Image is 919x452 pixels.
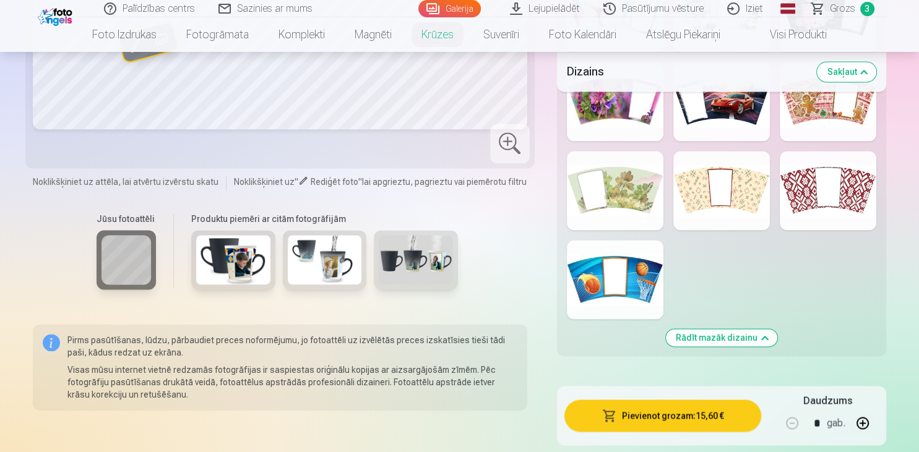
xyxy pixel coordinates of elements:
p: Pirms pasūtīšanas, lūdzu, pārbaudiet preces noformējumu, jo fotoattēli uz izvēlētās preces izskat... [67,334,517,359]
h5: Daudzums [803,393,852,408]
a: Foto izdrukas [77,17,171,52]
span: Noklikšķiniet uz attēla, lai atvērtu izvērstu skatu [33,176,218,188]
h5: Dizains [567,63,808,80]
span: Noklikšķiniet uz [234,177,295,187]
button: Sakļaut [817,62,876,82]
a: Magnēti [340,17,407,52]
a: Suvenīri [468,17,534,52]
img: /fa1 [38,5,76,26]
a: Atslēgu piekariņi [631,17,735,52]
div: gab. [827,408,845,438]
button: Pievienot grozam:15,60 € [564,399,762,432]
a: Krūzes [407,17,468,52]
span: lai apgrieztu, pagrieztu vai piemērotu filtru [362,177,527,187]
a: Fotogrāmata [171,17,264,52]
button: Rādīt mazāk dizainu [666,329,777,346]
h6: Produktu piemēri ar citām fotogrāfijām [186,213,463,225]
span: Grozs [830,1,855,16]
span: " [358,177,362,187]
span: 3 [860,2,874,16]
span: Rediģēt foto [311,177,358,187]
a: Foto kalendāri [534,17,631,52]
h6: Jūsu fotoattēli [97,213,156,225]
p: Visas mūsu internet vietnē redzamās fotogrāfijas ir saspiestas oriģinālu kopijas ar aizsargājošām... [67,364,517,401]
a: Komplekti [264,17,340,52]
a: Visi produkti [735,17,842,52]
span: " [295,177,298,187]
